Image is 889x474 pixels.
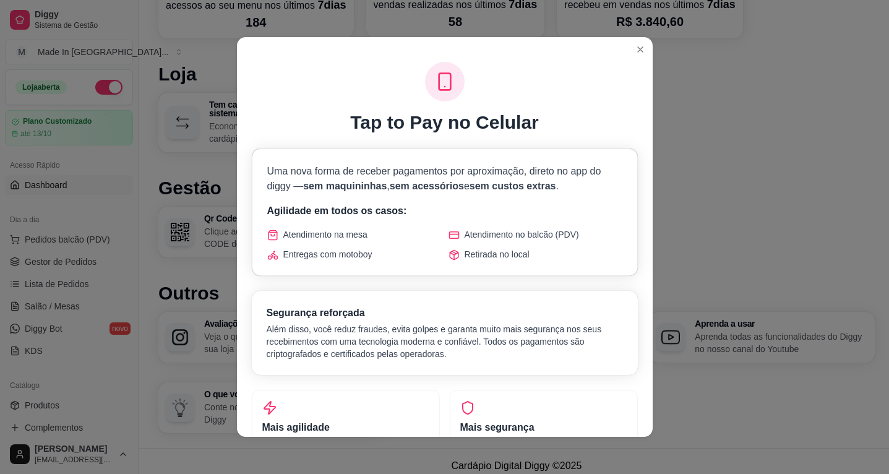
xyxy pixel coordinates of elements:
[283,228,367,241] span: Atendimento na mesa
[303,181,387,191] span: sem maquininhas
[465,248,530,261] span: Retirada no local
[470,181,556,191] span: sem custos extras
[267,204,622,218] p: Agilidade em todos os casos:
[630,40,650,59] button: Close
[267,323,623,360] p: Além disso, você reduz fraudes, evita golpes e garanta muito mais segurança nos seus recebimentos...
[460,420,627,435] h3: Mais segurança
[350,111,539,134] h1: Tap to Pay no Celular
[267,306,623,321] h3: Segurança reforçada
[465,228,579,241] span: Atendimento no balcão (PDV)
[390,181,464,191] span: sem acessórios
[262,420,429,435] h3: Mais agilidade
[283,248,372,261] span: Entregas com motoboy
[267,164,622,194] p: Uma nova forma de receber pagamentos por aproximação, direto no app do diggy — , e .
